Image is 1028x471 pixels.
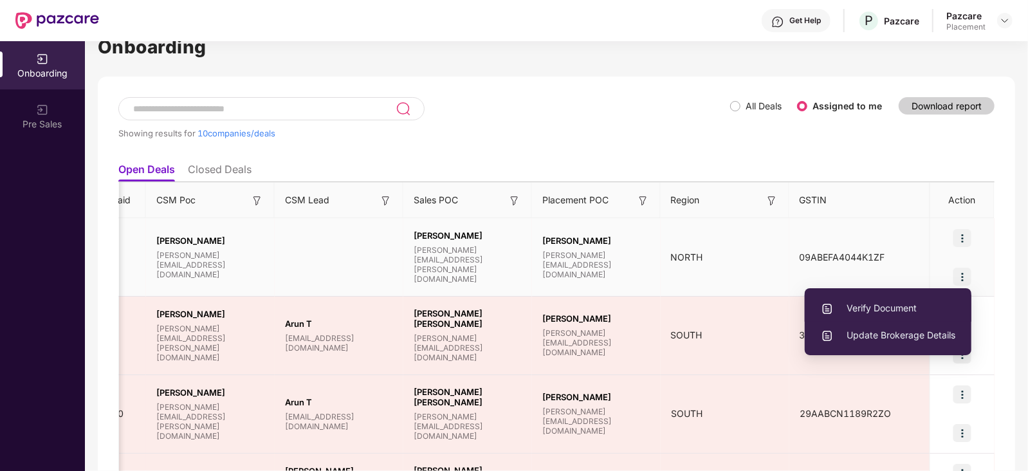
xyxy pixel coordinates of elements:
[661,407,789,421] div: SOUTH
[946,10,986,22] div: Pazcare
[396,101,410,116] img: svg+xml;base64,PHN2ZyB3aWR0aD0iMjQiIGhlaWdodD0iMjUiIHZpZXdCb3g9IjAgMCAyNCAyNSIgZmlsbD0ibm9uZSIgeG...
[156,324,264,362] span: [PERSON_NAME][EMAIL_ADDRESS][PERSON_NAME][DOMAIN_NAME]
[156,387,264,398] span: [PERSON_NAME]
[661,250,789,264] div: NORTH
[821,301,955,315] span: Verify Document
[946,22,986,32] div: Placement
[542,328,650,357] span: [PERSON_NAME][EMAIL_ADDRESS][DOMAIN_NAME]
[285,193,329,207] span: CSM Lead
[953,424,971,442] img: icon
[542,407,650,436] span: [PERSON_NAME][EMAIL_ADDRESS][DOMAIN_NAME]
[188,163,252,181] li: Closed Deals
[414,230,522,241] span: [PERSON_NAME]
[821,302,834,315] img: svg+xml;base64,PHN2ZyBpZD0iVXBsb2FkX0xvZ3MiIGRhdGEtbmFtZT0iVXBsb2FkIExvZ3MiIHhtbG5zPSJodHRwOi8vd3...
[15,12,99,29] img: New Pazcare Logo
[542,193,609,207] span: Placement POC
[414,245,522,284] span: [PERSON_NAME][EMAIL_ADDRESS][PERSON_NAME][DOMAIN_NAME]
[414,333,522,362] span: [PERSON_NAME][EMAIL_ADDRESS][DOMAIN_NAME]
[156,309,264,319] span: [PERSON_NAME]
[414,412,522,441] span: [PERSON_NAME][EMAIL_ADDRESS][DOMAIN_NAME]
[542,250,650,279] span: [PERSON_NAME][EMAIL_ADDRESS][DOMAIN_NAME]
[746,100,782,111] label: All Deals
[542,313,650,324] span: [PERSON_NAME]
[118,163,175,181] li: Open Deals
[953,385,971,403] img: icon
[414,387,522,407] span: [PERSON_NAME] [PERSON_NAME]
[661,328,789,342] div: SOUTH
[285,319,393,329] span: Arun T
[789,252,895,263] span: 09ABEFA4044K1ZF
[285,397,393,407] span: Arun T
[953,229,971,247] img: icon
[1000,15,1010,26] img: svg+xml;base64,PHN2ZyBpZD0iRHJvcGRvd24tMzJ4MzIiIHhtbG5zPSJodHRwOi8vd3d3LnczLm9yZy8yMDAwL3N2ZyIgd2...
[156,402,264,441] span: [PERSON_NAME][EMAIL_ADDRESS][PERSON_NAME][DOMAIN_NAME]
[156,235,264,246] span: [PERSON_NAME]
[156,250,264,279] span: [PERSON_NAME][EMAIL_ADDRESS][DOMAIN_NAME]
[98,33,1015,61] h1: Onboarding
[821,329,834,342] img: svg+xml;base64,PHN2ZyBpZD0iVXBsb2FkX0xvZ3MiIGRhdGEtbmFtZT0iVXBsb2FkIExvZ3MiIHhtbG5zPSJodHRwOi8vd3...
[414,193,458,207] span: Sales POC
[899,97,995,115] button: Download report
[789,183,931,218] th: GSTIN
[251,194,264,207] img: svg+xml;base64,PHN2ZyB3aWR0aD0iMTYiIGhlaWdodD0iMTYiIHZpZXdCb3g9IjAgMCAxNiAxNiIgZmlsbD0ibm9uZSIgeG...
[414,308,522,329] span: [PERSON_NAME] [PERSON_NAME]
[789,408,901,419] span: 29AABCN1189R2ZO
[36,53,49,66] img: svg+xml;base64,PHN2ZyB3aWR0aD0iMjAiIGhlaWdodD0iMjAiIHZpZXdCb3g9IjAgMCAyMCAyMCIgZmlsbD0ibm9uZSIgeG...
[156,193,196,207] span: CSM Poc
[766,194,778,207] img: svg+xml;base64,PHN2ZyB3aWR0aD0iMTYiIGhlaWdodD0iMTYiIHZpZXdCb3g9IjAgMCAxNiAxNiIgZmlsbD0ibm9uZSIgeG...
[865,13,873,28] span: P
[821,328,955,342] span: Update Brokerage Details
[930,183,995,218] th: Action
[789,15,821,26] div: Get Help
[542,392,650,402] span: [PERSON_NAME]
[285,333,393,353] span: [EMAIL_ADDRESS][DOMAIN_NAME]
[671,193,700,207] span: Region
[771,15,784,28] img: svg+xml;base64,PHN2ZyBpZD0iSGVscC0zMngzMiIgeG1sbnM9Imh0dHA6Ly93d3cudzMub3JnLzIwMDAvc3ZnIiB3aWR0aD...
[953,268,971,286] img: icon
[637,194,650,207] img: svg+xml;base64,PHN2ZyB3aWR0aD0iMTYiIGhlaWdodD0iMTYiIHZpZXdCb3g9IjAgMCAxNiAxNiIgZmlsbD0ibm9uZSIgeG...
[884,15,919,27] div: Pazcare
[380,194,392,207] img: svg+xml;base64,PHN2ZyB3aWR0aD0iMTYiIGhlaWdodD0iMTYiIHZpZXdCb3g9IjAgMCAxNiAxNiIgZmlsbD0ibm9uZSIgeG...
[812,100,882,111] label: Assigned to me
[197,128,275,138] span: 10 companies/deals
[542,235,650,246] span: [PERSON_NAME]
[118,128,730,138] div: Showing results for
[285,412,393,431] span: [EMAIL_ADDRESS][DOMAIN_NAME]
[36,104,49,116] img: svg+xml;base64,PHN2ZyB3aWR0aD0iMjAiIGhlaWdodD0iMjAiIHZpZXdCb3g9IjAgMCAyMCAyMCIgZmlsbD0ibm9uZSIgeG...
[508,194,521,207] img: svg+xml;base64,PHN2ZyB3aWR0aD0iMTYiIGhlaWdodD0iMTYiIHZpZXdCb3g9IjAgMCAxNiAxNiIgZmlsbD0ibm9uZSIgeG...
[789,329,898,340] span: 33AABTS0126Q1ZF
